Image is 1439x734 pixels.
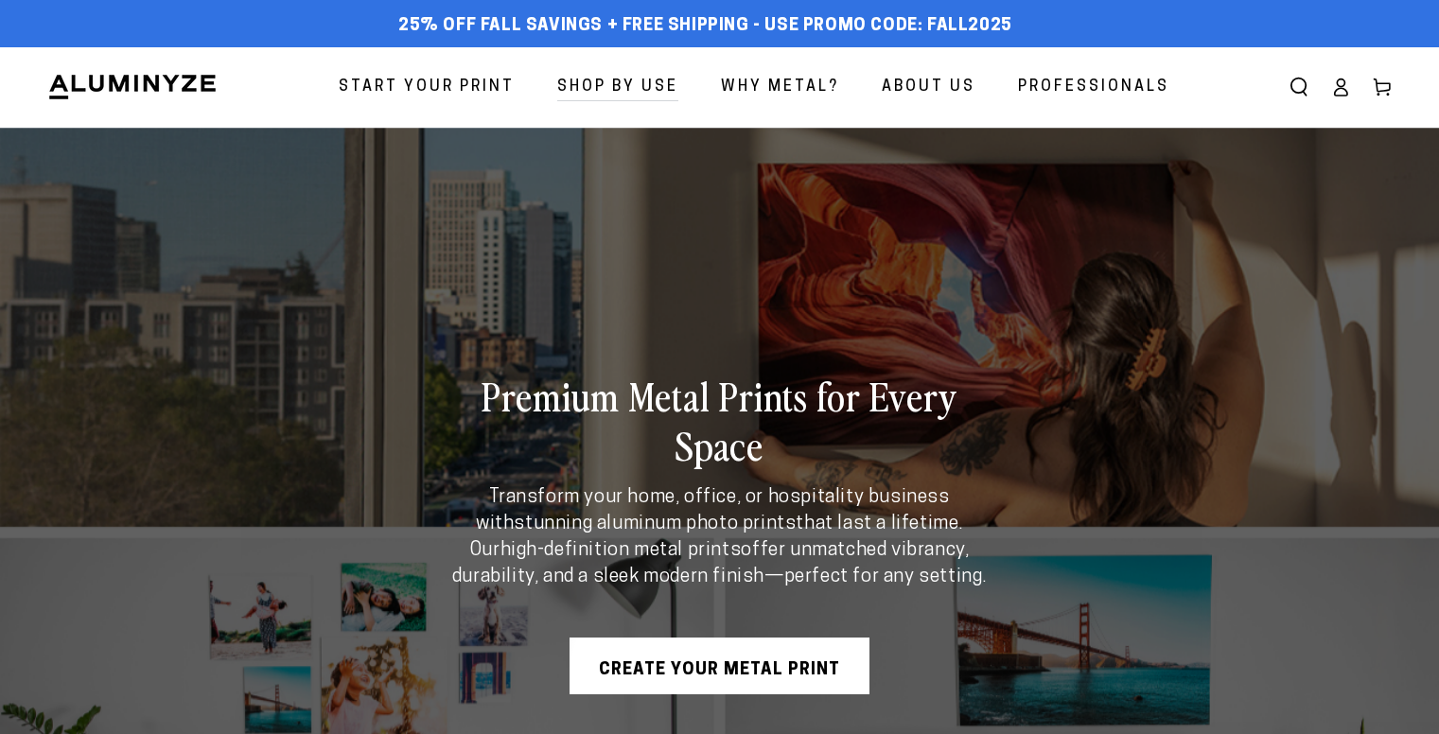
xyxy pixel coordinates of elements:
[570,638,869,694] a: CREATE YOUR METAL PRINT
[47,73,218,101] img: Aluminyze
[398,16,1012,37] span: 25% off FALL Savings + Free Shipping - Use Promo Code: FALL2025
[868,62,990,113] a: About Us
[707,62,853,113] a: Why Metal?
[882,74,975,101] span: About Us
[440,484,999,590] p: Transform your home, office, or hospitality business with that last a lifetime. Our offer unmatch...
[557,74,678,101] span: Shop By Use
[500,541,742,560] strong: high-definition metal prints
[721,74,839,101] span: Why Metal?
[543,62,693,113] a: Shop By Use
[325,62,529,113] a: Start Your Print
[1018,74,1169,101] span: Professionals
[1004,62,1184,113] a: Professionals
[514,515,796,533] strong: stunning aluminum photo prints
[440,371,999,469] h2: Premium Metal Prints for Every Space
[1278,66,1320,108] summary: Search our site
[339,74,515,101] span: Start Your Print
